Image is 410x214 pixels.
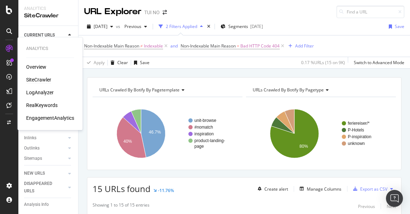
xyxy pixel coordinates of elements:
[348,134,371,139] text: P-inspiration
[194,125,213,130] text: #nomatch
[24,201,73,208] a: Analysis Info
[194,144,204,149] text: page
[194,118,216,123] text: unit-browse
[286,42,314,50] button: Add Filter
[297,185,341,193] button: Manage Columns
[122,23,141,29] span: Previous
[123,139,132,144] text: 40%
[24,145,66,152] a: Outlinks
[84,6,141,18] div: URL Explorer
[140,43,143,49] span: ≠
[194,131,214,136] text: inspiration
[228,23,248,29] span: Segments
[255,183,288,195] button: Create alert
[251,84,389,96] h4: URLs Crawled By Botify By pagetype
[26,46,74,52] div: Analytics
[264,186,288,192] div: Create alert
[26,114,74,122] a: EngagementAnalytics
[358,203,375,209] div: Previous
[181,43,236,49] span: Non-Indexable Main Reason
[93,103,240,164] svg: A chart.
[99,87,180,93] span: URLs Crawled By Botify By pagetemplate
[26,63,46,71] a: Overview
[250,23,263,29] div: [DATE]
[24,32,66,39] a: CURRENT URLS
[170,43,178,49] div: and
[156,21,206,32] button: 2 Filters Applied
[149,130,161,135] text: 46.7%
[144,9,160,16] div: TUI NO
[24,155,66,162] a: Sitemaps
[301,60,345,66] div: 0.17 % URLs ( 15 on 9K )
[24,134,36,142] div: Inlinks
[386,21,404,32] button: Save
[24,170,45,177] div: NEW URLS
[116,23,122,29] span: vs
[24,201,49,208] div: Analysis Info
[84,43,139,49] span: Non-Indexable Main Reason
[253,87,324,93] span: URLs Crawled By Botify By pagetype
[336,6,404,18] input: Find a URL
[307,186,341,192] div: Manage Columns
[117,60,128,66] div: Clear
[348,128,364,133] text: P-Hotels
[158,187,174,193] div: -11.76%
[26,102,58,109] a: RealKeywords
[237,43,239,49] span: =
[206,23,212,30] div: times
[122,21,150,32] button: Previous
[26,89,54,96] a: LogAnalyzer
[94,60,105,66] div: Apply
[98,84,236,96] h4: URLs Crawled By Botify By pagetemplate
[358,202,375,210] button: Previous
[108,57,128,68] button: Clear
[351,57,404,68] button: Switch to Advanced Mode
[94,23,107,29] span: 2025 Aug. 12th
[24,6,72,12] div: Analytics
[295,43,314,49] div: Add Filter
[24,170,66,177] a: NEW URLS
[163,10,167,15] div: arrow-right-arrow-left
[24,155,42,162] div: Sitemaps
[84,57,105,68] button: Apply
[131,57,150,68] button: Save
[140,60,150,66] div: Save
[24,180,66,195] a: DISAPPEARED URLS
[170,43,178,49] button: and
[24,134,66,142] a: Inlinks
[194,138,225,143] text: product-landing-
[240,41,280,51] span: Bad HTTP Code 404
[348,141,365,146] text: unknown
[84,21,116,32] button: [DATE]
[24,12,72,20] div: SiteCrawler
[93,202,150,210] div: Showing 1 to 15 of 15 entries
[299,144,308,149] text: 80%
[24,145,40,152] div: Outlinks
[354,60,404,66] div: Switch to Advanced Mode
[24,32,55,39] div: CURRENT URLS
[26,76,51,83] a: SiteCrawler
[24,180,60,195] div: DISAPPEARED URLS
[348,121,370,126] text: feriereiser/*
[166,23,197,29] div: 2 Filters Applied
[350,183,387,195] button: Export as CSV
[93,183,151,195] span: 15 URLs found
[395,23,404,29] div: Save
[246,103,393,164] svg: A chart.
[360,186,387,192] div: Export as CSV
[218,21,266,32] button: Segments[DATE]
[386,190,403,207] div: Open Intercom Messenger
[144,41,163,51] span: Indexable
